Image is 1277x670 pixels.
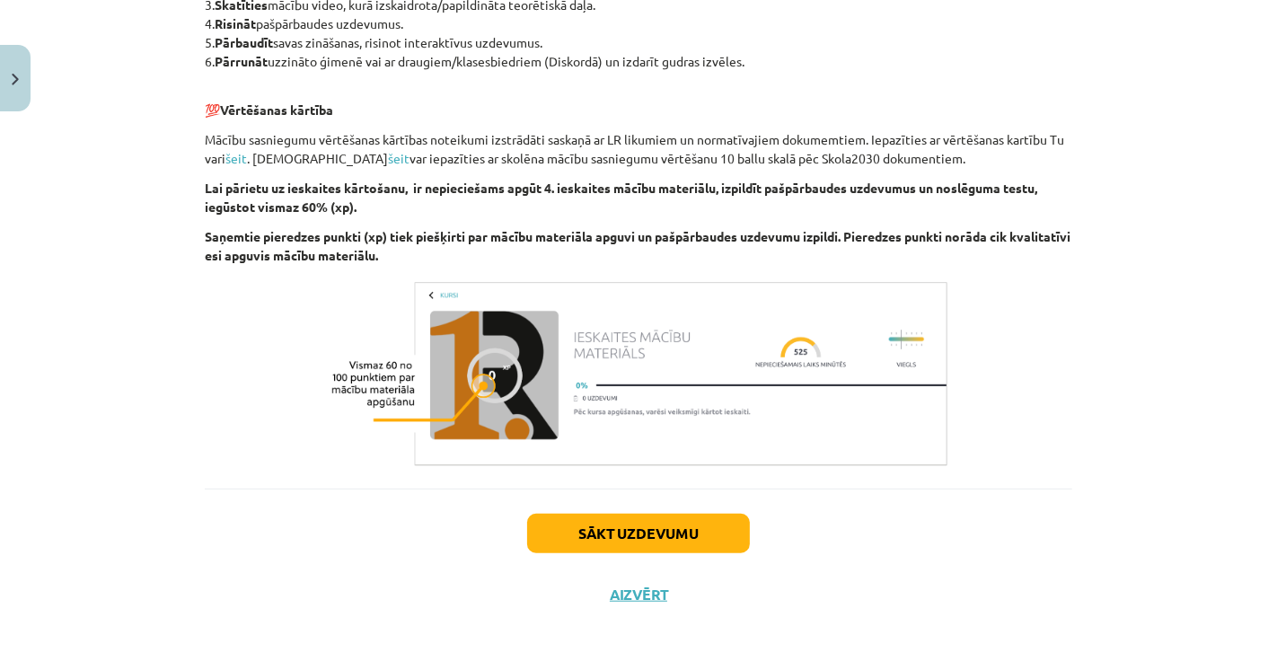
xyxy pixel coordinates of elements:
p: Mācību sasniegumu vērtēšanas kārtības noteikumi izstrādāti saskaņā ar LR likumiem un normatīvajie... [205,130,1072,168]
a: šeit [225,150,247,166]
b: Risināt [215,15,256,31]
button: Sākt uzdevumu [527,514,750,553]
b: Vērtēšanas kārtība [220,101,333,118]
button: Aizvērt [604,586,673,604]
img: icon-close-lesson-0947bae3869378f0d4975bcd49f059093ad1ed9edebbc8119c70593378902aed.svg [12,74,19,85]
b: Pārrunāt [215,53,268,69]
b: Lai pārietu uz ieskaites kārtošanu, ir nepieciešams apgūt 4. ieskaites mācību materiālu, izpildīt... [205,180,1037,215]
a: šeit [388,150,410,166]
b: Pārbaudīt [215,34,273,50]
p: 💯 [205,82,1072,119]
b: Saņemtie pieredzes punkti (xp) tiek piešķirti par mācību materiāla apguvi un pašpārbaudes uzdevum... [205,228,1070,263]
